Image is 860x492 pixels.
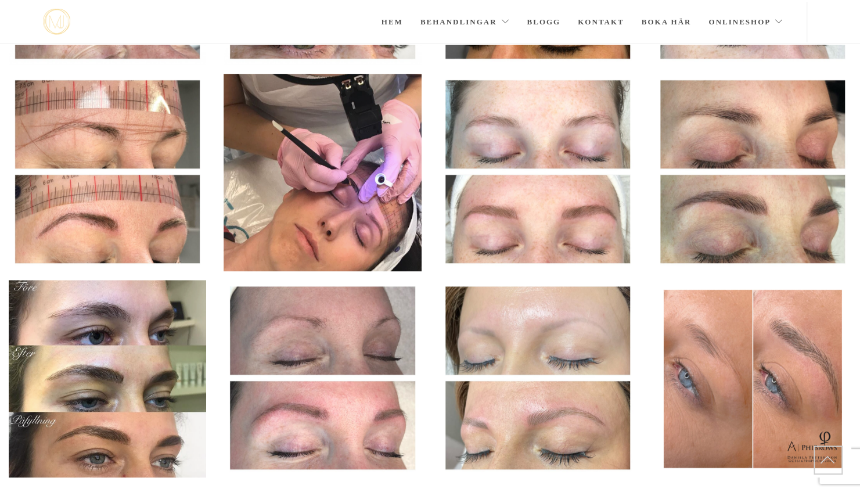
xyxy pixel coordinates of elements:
a: Hem [382,2,403,42]
a: mjstudio mjstudio mjstudio [43,9,70,35]
img: Fina ögonbryn med microblading [9,280,206,477]
a: Kontakt [578,2,624,42]
img: Microblading Stockholm [224,74,421,271]
img: 20200515_131901362_iOS [9,74,206,270]
a: Behandlingar [420,2,510,42]
img: IMG_4703 [224,280,421,476]
img: Microblading blonda ögonbryn [654,280,851,477]
img: IMG_2311 [439,280,636,476]
img: mjstudio [43,9,70,35]
img: IMG_4917 [439,74,636,270]
a: Boka här [642,2,692,42]
img: IMG_4881 [654,74,851,270]
a: Onlineshop [708,2,783,42]
a: Blogg [527,2,560,42]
